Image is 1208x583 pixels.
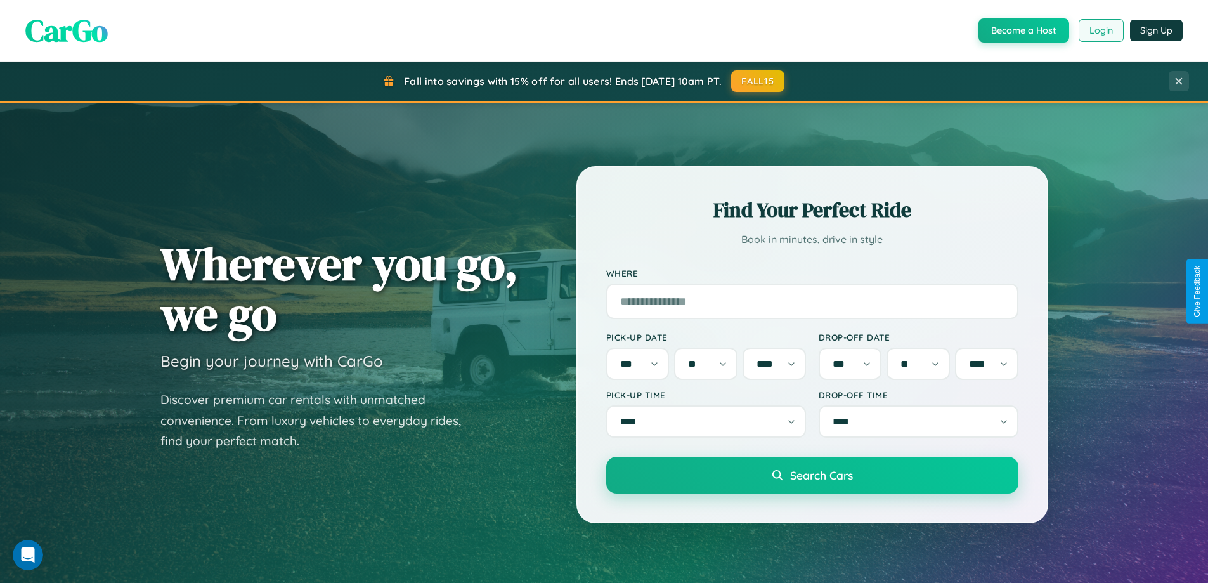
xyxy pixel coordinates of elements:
button: Login [1079,19,1124,42]
label: Pick-up Time [606,390,806,400]
h3: Begin your journey with CarGo [160,351,383,370]
label: Drop-off Date [819,332,1018,343]
button: FALL15 [731,70,784,92]
button: Sign Up [1130,20,1183,41]
iframe: Intercom live chat [13,540,43,570]
h2: Find Your Perfect Ride [606,196,1018,224]
button: Become a Host [978,18,1069,43]
span: CarGo [25,10,108,51]
span: Search Cars [790,468,853,482]
h1: Wherever you go, we go [160,239,518,339]
label: Drop-off Time [819,390,1018,400]
p: Discover premium car rentals with unmatched convenience. From luxury vehicles to everyday rides, ... [160,390,477,452]
div: Give Feedback [1193,266,1202,317]
label: Where [606,268,1018,278]
span: Fall into savings with 15% off for all users! Ends [DATE] 10am PT. [404,75,722,88]
button: Search Cars [606,457,1018,494]
label: Pick-up Date [606,332,806,343]
p: Book in minutes, drive in style [606,230,1018,249]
